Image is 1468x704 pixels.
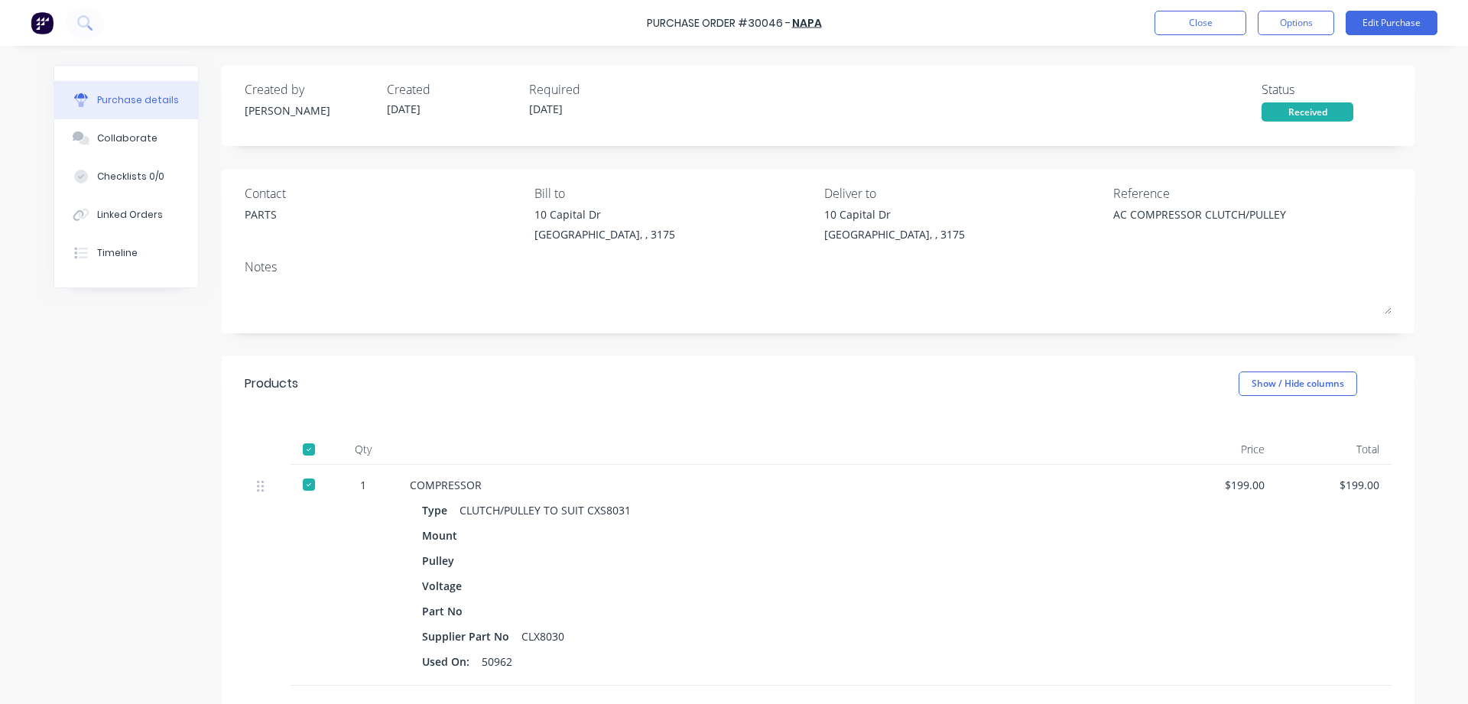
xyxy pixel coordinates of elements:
[534,184,813,203] div: Bill to
[97,208,163,222] div: Linked Orders
[31,11,54,34] img: Factory
[341,477,385,493] div: 1
[422,524,469,547] div: Mount
[422,575,474,597] div: Voltage
[245,206,277,222] div: PARTS
[534,226,675,242] div: [GEOGRAPHIC_DATA], , 3175
[1155,11,1246,35] button: Close
[1174,477,1265,493] div: $199.00
[97,131,158,145] div: Collaborate
[422,550,466,572] div: Pulley
[1113,206,1304,241] textarea: AC COMPRESSOR CLUTCH/PULLEY
[1262,80,1392,99] div: Status
[54,81,198,119] button: Purchase details
[1277,434,1392,465] div: Total
[245,184,523,203] div: Contact
[534,206,675,222] div: 10 Capital Dr
[245,102,375,118] div: [PERSON_NAME]
[387,80,517,99] div: Created
[1162,434,1277,465] div: Price
[529,80,659,99] div: Required
[482,650,512,673] div: 50962
[422,625,521,647] div: Supplier Part No
[97,170,164,183] div: Checklists 0/0
[824,206,965,222] div: 10 Capital Dr
[647,15,791,31] div: Purchase Order #30046 -
[54,157,198,196] button: Checklists 0/0
[97,246,138,260] div: Timeline
[422,499,460,521] div: Type
[824,184,1103,203] div: Deliver to
[54,234,198,272] button: Timeline
[245,258,1392,276] div: Notes
[824,226,965,242] div: [GEOGRAPHIC_DATA], , 3175
[792,15,822,31] a: NAPA
[54,119,198,157] button: Collaborate
[460,499,631,521] div: CLUTCH/PULLEY TO SUIT CXS8031
[422,600,475,622] div: Part No
[1113,184,1392,203] div: Reference
[97,93,179,107] div: Purchase details
[521,625,564,647] div: CLX8030
[1258,11,1334,35] button: Options
[245,80,375,99] div: Created by
[245,375,298,393] div: Products
[329,434,398,465] div: Qty
[1239,371,1357,396] button: Show / Hide columns
[1262,102,1353,122] div: Received
[1346,11,1437,35] button: Edit Purchase
[422,650,482,673] div: Used On:
[1289,477,1379,493] div: $199.00
[410,477,1150,493] div: COMPRESSOR
[54,196,198,234] button: Linked Orders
